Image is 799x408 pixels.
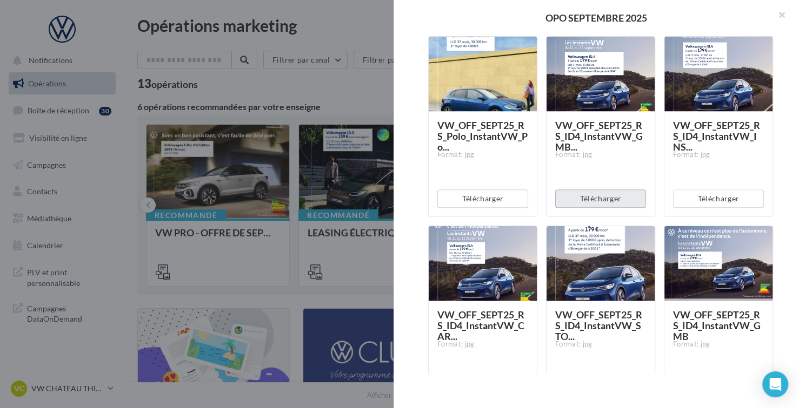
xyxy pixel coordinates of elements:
div: Format: jpg [555,150,646,160]
div: Format: jpg [437,150,528,160]
button: Télécharger [437,189,528,208]
div: Format: jpg [555,339,646,349]
button: Télécharger [555,189,646,208]
button: Télécharger [673,189,764,208]
div: Open Intercom Messenger [762,371,788,397]
span: VW_OFF_SEPT25_RS_Polo_InstantVW_Po... [437,119,528,153]
span: VW_OFF_SEPT25_RS_ID4_InstantVW_INS... [673,119,760,153]
div: OPO SEPTEMBRE 2025 [411,13,782,23]
div: Format: jpg [673,339,764,349]
div: Format: jpg [437,339,528,349]
span: VW_OFF_SEPT25_RS_ID4_InstantVW_GMB... [555,119,643,153]
span: VW_OFF_SEPT25_RS_ID4_InstantVW_CAR... [437,309,524,342]
span: VW_OFF_SEPT25_RS_ID4_InstantVW_GMB [673,309,761,342]
span: VW_OFF_SEPT25_RS_ID4_InstantVW_STO... [555,309,642,342]
div: Format: jpg [673,150,764,160]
